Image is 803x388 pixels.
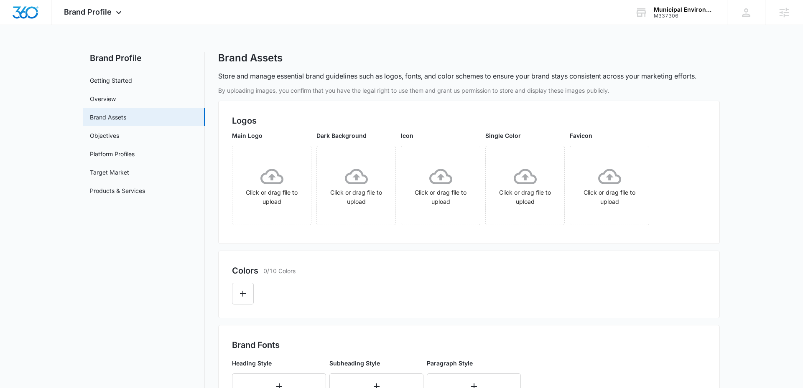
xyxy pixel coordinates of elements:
[654,6,715,13] div: account name
[218,71,696,81] p: Store and manage essential brand guidelines such as logos, fonts, and color schemes to ensure you...
[90,76,132,85] a: Getting Started
[232,114,706,127] h2: Logos
[64,8,112,16] span: Brand Profile
[486,165,564,206] div: Click or drag file to upload
[316,131,396,140] p: Dark Background
[401,146,480,225] span: Click or drag file to upload
[218,52,283,64] h1: Brand Assets
[90,131,119,140] a: Objectives
[232,165,311,206] div: Click or drag file to upload
[317,165,395,206] div: Click or drag file to upload
[570,131,649,140] p: Favicon
[90,113,126,122] a: Brand Assets
[263,266,296,275] p: 0/10 Colors
[90,168,129,177] a: Target Market
[83,52,205,64] h2: Brand Profile
[570,146,649,225] span: Click or drag file to upload
[90,186,145,195] a: Products & Services
[232,283,254,304] button: Edit Color
[90,94,116,103] a: Overview
[90,150,135,158] a: Platform Profiles
[232,131,311,140] p: Main Logo
[232,359,326,368] p: Heading Style
[485,131,565,140] p: Single Color
[427,359,521,368] p: Paragraph Style
[570,165,649,206] div: Click or drag file to upload
[317,146,395,225] span: Click or drag file to upload
[232,264,258,277] h2: Colors
[401,131,480,140] p: Icon
[218,86,720,95] p: By uploading images, you confirm that you have the legal right to use them and grant us permissio...
[232,146,311,225] span: Click or drag file to upload
[401,165,480,206] div: Click or drag file to upload
[232,339,706,351] h2: Brand Fonts
[654,13,715,19] div: account id
[486,146,564,225] span: Click or drag file to upload
[329,359,423,368] p: Subheading Style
